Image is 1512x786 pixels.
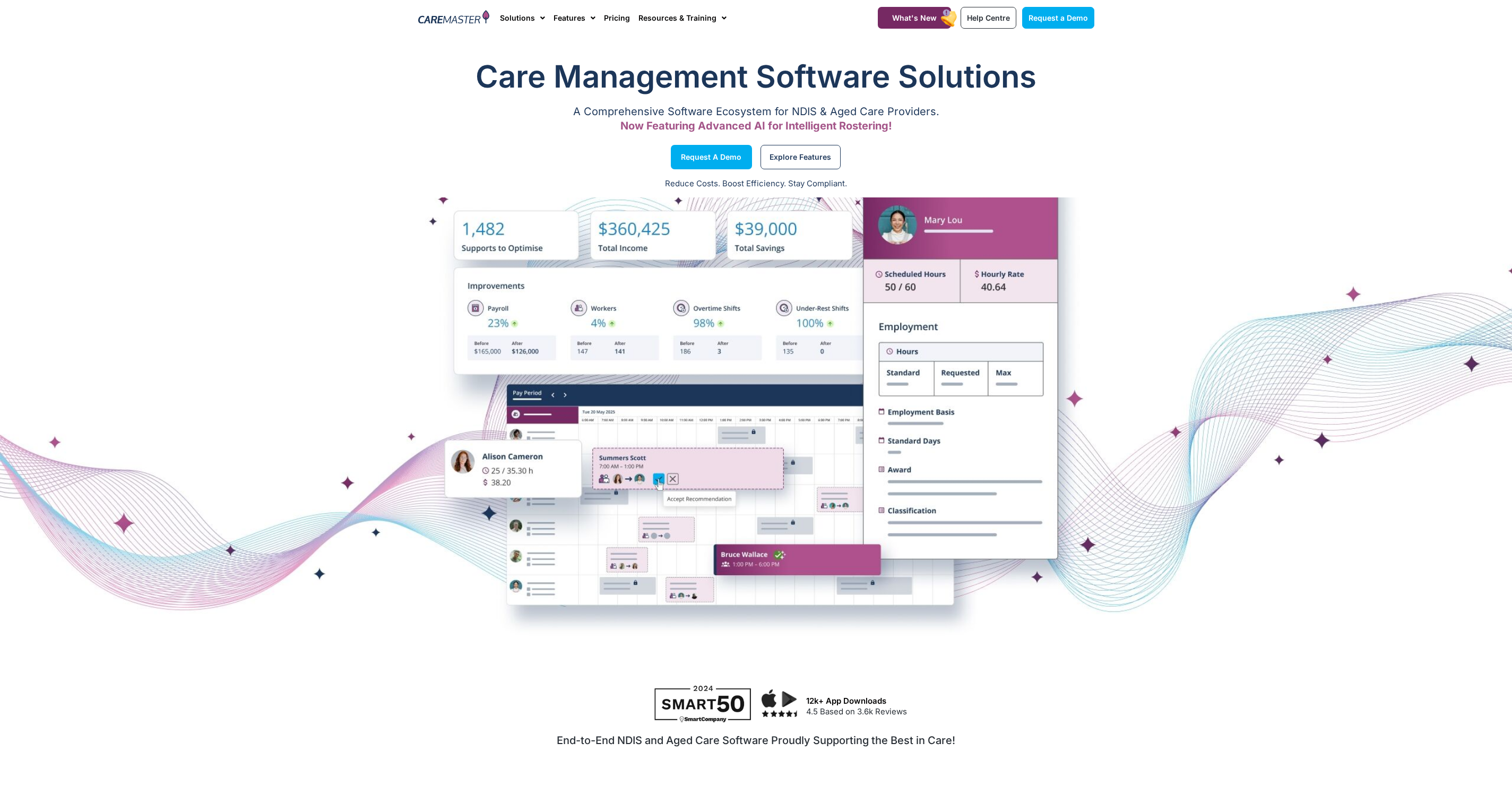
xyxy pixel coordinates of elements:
[418,10,490,26] img: CareMaster Logo
[681,154,741,160] span: Request a Demo
[806,706,1088,718] p: 4.5 Based on 3.6k Reviews
[761,145,841,169] a: Explore Features
[425,734,1088,747] h2: End-to-End NDIS and Aged Care Software Proudly Supporting the Best in Care!
[770,154,831,160] span: Explore Features
[6,178,1506,190] p: Reduce Costs. Boost Efficiency. Stay Compliant.
[1029,13,1088,22] span: Request a Demo
[620,119,892,132] span: Now Featuring Advanced AI for Intelligent Rostering!
[1022,7,1094,29] a: Request a Demo
[806,696,1088,706] h3: 12k+ App Downloads
[961,7,1016,29] a: Help Centre
[671,145,752,169] a: Request a Demo
[892,13,937,22] span: What's New
[878,7,951,29] a: What's New
[418,108,1094,115] p: A Comprehensive Software Ecosystem for NDIS & Aged Care Providers.
[967,13,1010,22] span: Help Centre
[418,55,1094,98] h1: Care Management Software Solutions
